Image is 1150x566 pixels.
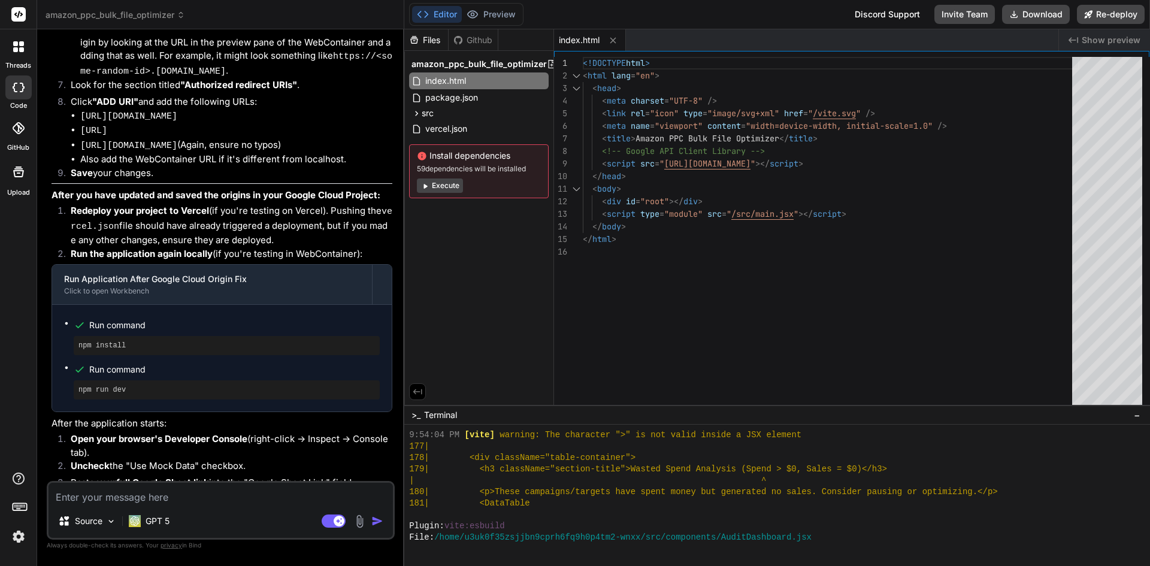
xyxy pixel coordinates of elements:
[583,57,626,68] span: <!DOCTYPE
[703,108,707,119] span: =
[411,58,547,70] span: amazon_ppc_bulk_file_optimizer
[554,208,567,220] div: 13
[409,429,459,441] span: 9:54:04 PM
[554,132,567,145] div: 7
[640,196,669,207] span: "root"
[71,167,93,178] strong: Save
[52,265,372,304] button: Run Application After Google Cloud Origin FixClick to open Workbench
[422,107,434,119] span: src
[409,486,998,498] span: 180| <p>These campaigns/targets have spent money but generated no sales. Consider pausing or opti...
[607,196,621,207] span: div
[1134,409,1140,421] span: −
[848,5,927,24] div: Discord Support
[353,514,367,528] img: attachment
[568,82,584,95] div: Click to collapse the range.
[602,133,607,144] span: <
[655,120,703,131] span: "viewport"
[631,108,645,119] span: rel
[554,195,567,208] div: 12
[92,96,138,107] strong: "ADD URI"
[434,532,812,543] span: /home/u3uk0f35zsjjbn9cprh6fq9h0p4tm2-wnxx/src/components/AuditDashboard.jsx
[731,208,794,219] span: /src/main.jsx
[409,475,766,486] span: | ^
[602,196,607,207] span: <
[417,178,463,193] button: Execute
[554,233,567,246] div: 15
[64,286,360,296] div: Click to open Workbench
[808,108,813,119] span: "
[631,133,635,144] span: >
[631,70,635,81] span: =
[813,133,818,144] span: >
[645,108,650,119] span: =
[794,208,798,219] span: "
[554,170,567,183] div: 10
[803,108,808,119] span: =
[75,515,102,527] p: Source
[71,433,247,444] strong: Open your browser's Developer Console
[404,34,448,46] div: Files
[616,183,621,194] span: >
[409,532,434,543] span: File:
[424,409,457,421] span: Terminal
[180,79,297,90] strong: "Authorized redirect URIs"
[664,95,669,106] span: =
[741,120,746,131] span: =
[592,221,602,232] span: </
[635,70,655,81] span: "en"
[409,464,887,475] span: 179| <h3 className="section-title">Wasted Spend Analysis (Spend > $0, Sales = $0)</h3>
[5,60,31,71] label: threads
[750,158,755,169] span: "
[80,126,107,136] code: [URL]
[449,34,498,46] div: Github
[621,171,626,181] span: >
[607,95,626,106] span: meta
[664,208,703,219] span: "module"
[683,196,698,207] span: div
[635,133,779,144] span: Amazon PPC Bulk File Optimizer
[61,247,392,264] li: (if you're testing in WebContainer):
[607,158,635,169] span: script
[616,83,621,93] span: >
[640,208,659,219] span: type
[554,145,567,158] div: 8
[7,143,29,153] label: GitHub
[631,95,664,106] span: charset
[602,95,607,106] span: <
[106,516,116,526] img: Pick Models
[789,133,813,144] span: title
[707,120,741,131] span: content
[659,158,664,169] span: "
[371,515,383,527] img: icon
[71,248,213,259] strong: Run the application again locally
[71,205,209,216] strong: Redeploy your project to Vercel
[61,432,392,459] li: (right-click -> Inspect -> Console tab).
[621,221,626,232] span: >
[554,183,567,195] div: 11
[1082,34,1140,46] span: Show preview
[640,158,655,169] span: src
[47,540,395,551] p: Always double-check its answers. Your in Bind
[798,208,813,219] span: ></
[424,122,468,136] span: vercel.json
[669,95,703,106] span: "UTF-8"
[417,150,541,162] span: Install dependencies
[71,95,392,109] p: Click and add the following URLs:
[755,158,770,169] span: ></
[655,70,659,81] span: >
[746,120,933,131] span: "width=device-width, initial-scale=1.0"
[554,57,567,69] div: 1
[554,95,567,107] div: 4
[592,83,597,93] span: <
[411,409,420,421] span: >_
[592,234,612,244] span: html
[409,441,429,452] span: 177|
[80,52,392,77] code: https://<some-random-id>.[DOMAIN_NAME]
[554,82,567,95] div: 3
[1002,5,1070,24] button: Download
[602,171,621,181] span: head
[554,120,567,132] div: 6
[89,364,380,376] span: Run command
[592,183,597,194] span: <
[856,108,861,119] span: "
